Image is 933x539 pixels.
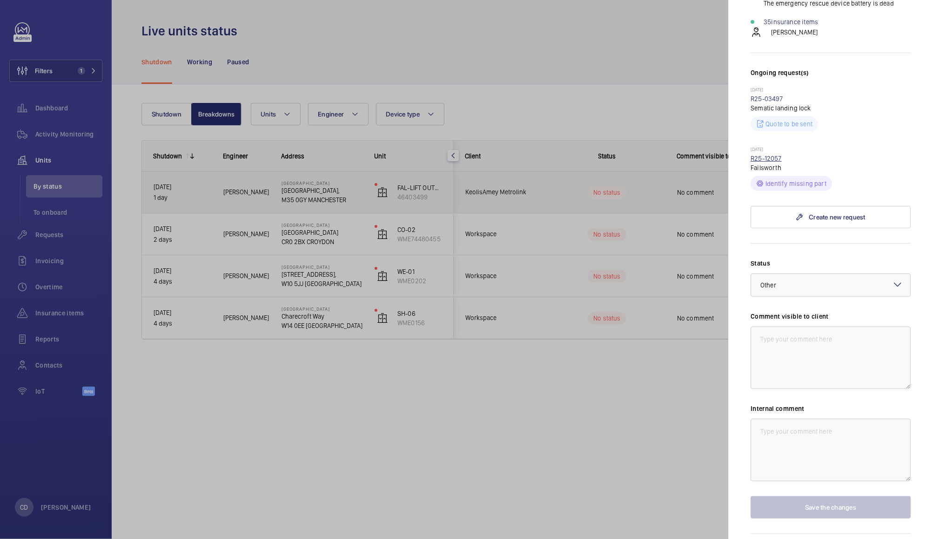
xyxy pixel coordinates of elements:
p: [PERSON_NAME] [771,27,818,37]
p: [DATE] [751,87,911,94]
a: R25-12057 [751,155,782,162]
h3: Ongoing request(s) [751,68,911,87]
a: Create new request [751,206,911,228]
label: Comment visible to client [751,312,911,321]
a: 35insurance items [764,17,818,27]
p: Identify missing part [765,179,826,188]
a: R25-03497 [751,95,783,102]
label: Status [751,259,911,268]
p: Failsworth [751,163,911,172]
p: Sematic landing lock [751,103,911,113]
p: [DATE] [751,146,911,154]
label: Internal comment [751,404,911,413]
span: Other [760,281,776,289]
button: Save the changes [751,496,911,519]
p: Quote to be sent [765,119,812,129]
